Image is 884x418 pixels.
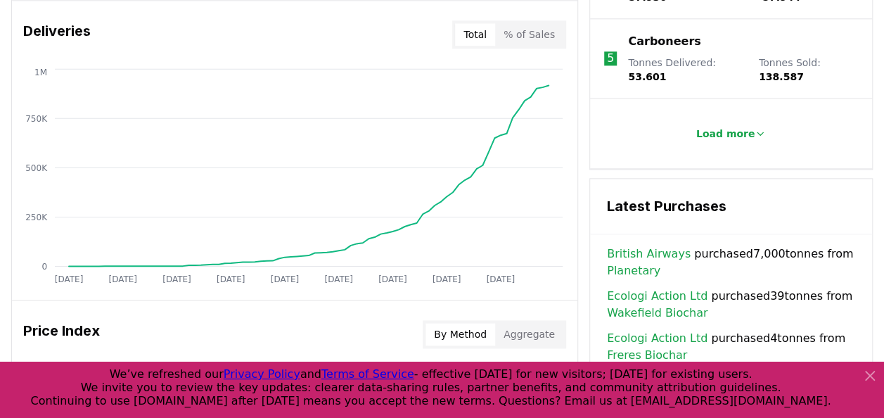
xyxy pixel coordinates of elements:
[607,288,707,305] a: Ecologi Action Ltd
[324,274,353,284] tspan: [DATE]
[217,274,245,284] tspan: [DATE]
[41,261,47,271] tspan: 0
[433,274,461,284] tspan: [DATE]
[455,23,495,46] button: Total
[628,56,745,84] p: Tonnes Delivered :
[607,288,855,322] span: purchased 39 tonnes from
[108,274,137,284] tspan: [DATE]
[759,56,858,84] p: Tonnes Sold :
[23,20,91,49] h3: Deliveries
[685,120,778,148] button: Load more
[425,323,495,346] button: By Method
[495,323,563,346] button: Aggregate
[607,50,614,67] p: 5
[607,330,707,347] a: Ecologi Action Ltd
[495,23,563,46] button: % of Sales
[628,71,666,82] span: 53.601
[607,196,855,217] h3: Latest Purchases
[607,347,687,364] a: Freres Biochar
[55,274,84,284] tspan: [DATE]
[759,71,804,82] span: 138.587
[34,67,47,77] tspan: 1M
[696,127,755,141] p: Load more
[271,274,300,284] tspan: [DATE]
[607,246,691,262] a: British Airways
[25,212,48,222] tspan: 250K
[23,320,100,348] h3: Price Index
[378,274,407,284] tspan: [DATE]
[607,305,707,322] a: Wakefield Biochar
[25,163,48,172] tspan: 500K
[487,274,515,284] tspan: [DATE]
[628,33,700,50] a: Carboneers
[607,246,855,279] span: purchased 7,000 tonnes from
[162,274,191,284] tspan: [DATE]
[607,262,660,279] a: Planetary
[25,113,48,123] tspan: 750K
[607,330,855,364] span: purchased 4 tonnes from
